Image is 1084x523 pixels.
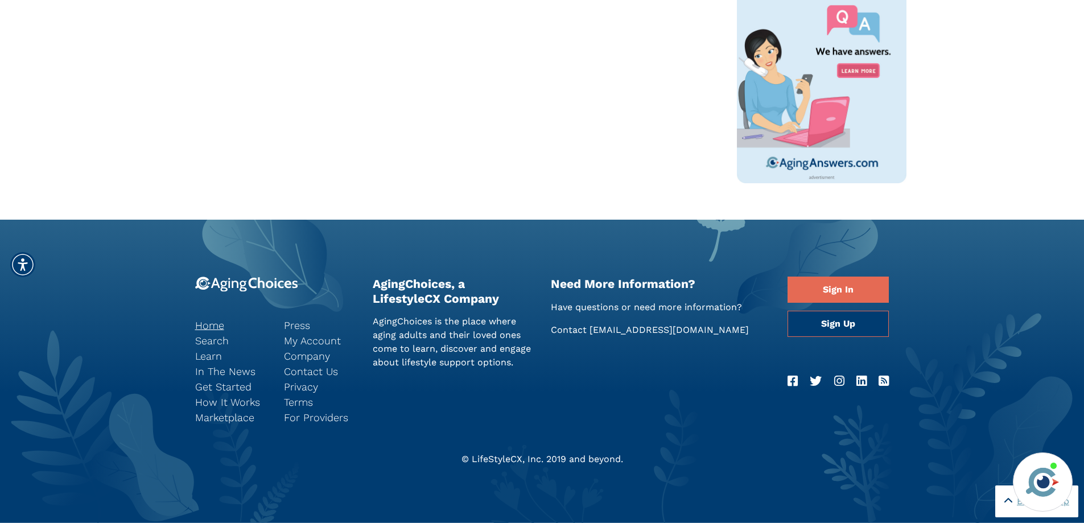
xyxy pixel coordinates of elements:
[551,277,771,291] h2: Need More Information?
[284,348,356,364] a: Company
[373,277,534,305] h2: AgingChoices, a LifestyleCX Company
[284,410,356,425] a: For Providers
[284,318,356,333] a: Press
[195,394,267,410] a: How It Works
[187,452,898,466] div: © LifeStyleCX, Inc. 2019 and beyond.
[10,252,35,277] div: Accessibility Menu
[1023,463,1062,501] img: avatar
[195,348,267,364] a: Learn
[551,323,771,337] p: Contact
[195,364,267,379] a: In The News
[373,315,534,369] p: AgingChoices is the place where aging adults and their loved ones come to learn, discover and eng...
[195,410,267,425] a: Marketplace
[1017,495,1069,508] span: Back to Top
[195,277,298,292] img: 9-logo.svg
[195,318,267,333] a: Home
[788,277,889,303] a: Sign In
[551,300,771,314] p: Have questions or need more information?
[284,379,356,394] a: Privacy
[810,372,822,390] a: Twitter
[879,372,889,390] a: RSS Feed
[590,324,749,335] a: [EMAIL_ADDRESS][DOMAIN_NAME]
[834,372,844,390] a: Instagram
[195,379,267,394] a: Get Started
[856,372,867,390] a: LinkedIn
[788,311,889,337] a: Sign Up
[788,372,798,390] a: Facebook
[284,333,356,348] a: My Account
[284,394,356,410] a: Terms
[195,333,267,348] a: Search
[284,364,356,379] a: Contact Us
